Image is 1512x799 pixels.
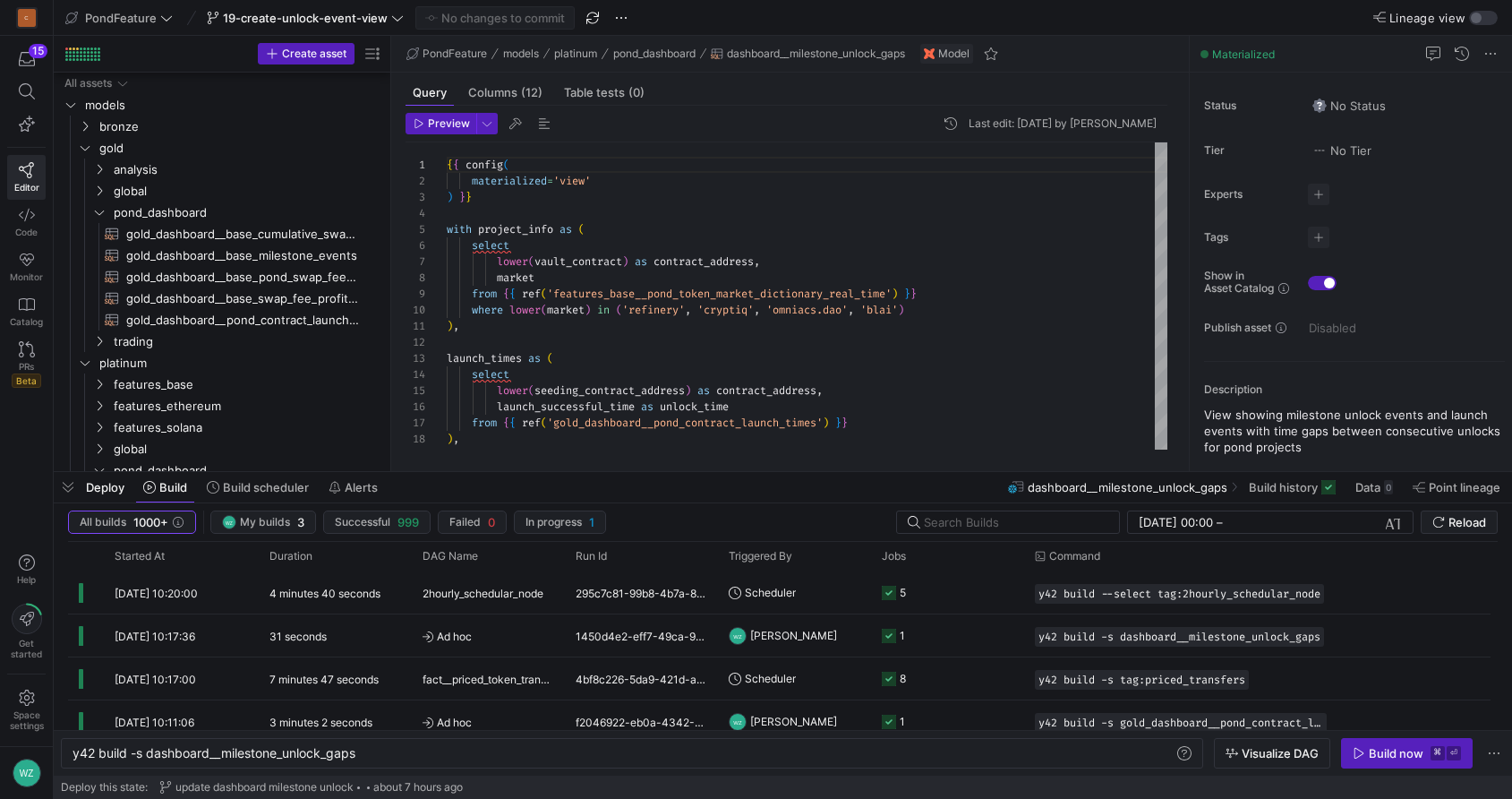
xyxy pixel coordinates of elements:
button: Data0 [1347,472,1401,503]
span: Status [1204,99,1294,112]
span: , [754,303,760,317]
div: 0 [1384,480,1393,494]
span: pond_dashboard [114,460,380,481]
div: 18 [406,431,425,447]
span: in [597,303,610,317]
span: ) [622,254,628,269]
span: In progress [525,516,582,528]
span: from [472,287,497,301]
span: (0) [628,87,645,99]
span: market [497,271,534,285]
a: C [7,3,46,33]
span: [DATE] 10:11:06 [115,716,194,729]
span: Deploy [86,480,124,494]
y42-duration: 31 seconds [269,630,327,643]
y42-duration: 3 minutes 2 seconds [269,716,372,729]
p: Description [1204,383,1505,396]
span: pond_dashboard [114,202,380,223]
span: y42 build -s dashboard__milestone_unlock_gaps [1038,631,1320,643]
div: C [18,9,36,27]
div: Press SPACE to select this row. [61,159,383,180]
a: gold_dashboard__base_pond_swap_fee_profit​​​​​​​​​​ [61,266,383,288]
span: vault_contract [534,254,622,269]
button: Alerts [320,472,386,503]
span: gold_dashboard__pond_contract_launch_times​​​​​​​​​​ [126,310,363,331]
div: Build now [1369,746,1423,760]
button: dashboard__milestone_unlock_gaps [706,43,910,64]
span: as [641,399,653,414]
div: Press SPACE to select this row. [68,700,1491,743]
button: No statusNo Status [1308,94,1390,117]
div: Press SPACE to select this row. [61,137,383,159]
span: } [835,416,841,430]
span: Help [15,574,38,585]
span: { [509,287,516,301]
span: Failed [449,516,481,528]
span: lower [497,383,528,398]
span: Jobs [882,550,906,563]
p: View showing milestone unlock events and launch events with time gaps between consecutive unlocks... [1204,407,1505,455]
span: Data [1355,480,1380,494]
div: 5 [900,571,906,614]
span: as [560,222,572,236]
div: WZ [222,515,236,529]
button: models [499,43,543,64]
span: time' [860,287,892,301]
span: , [685,303,691,317]
div: 1 [900,700,905,743]
span: ) [892,287,898,301]
span: Editor [14,182,39,193]
div: All assets [64,77,112,90]
div: Press SPACE to select this row. [61,352,383,374]
span: Build [159,480,187,494]
span: { [503,416,509,430]
span: Run Id [576,550,607,563]
span: } [459,190,466,204]
span: platinum [99,353,380,374]
button: 19-create-unlock-event-view [202,6,408,30]
span: launch_times [447,351,522,365]
span: global [114,181,380,202]
div: WZ [13,759,41,787]
y42-duration: 4 minutes 40 seconds [269,587,380,600]
span: 'features_base__pond_token_market_dictionary_real_ [547,287,860,301]
button: No tierNo Tier [1308,139,1376,162]
span: Table tests [564,87,645,99]
a: gold_dashboard__base_milestone_events​​​​​​​​​​ [61,245,383,266]
div: Press SPACE to select this row. [68,657,1491,700]
div: Press SPACE to select this row. [61,417,383,438]
span: models [85,95,380,116]
span: contract_address [653,254,754,269]
span: { [453,158,459,172]
span: select [472,238,509,253]
button: Visualize DAG [1214,738,1330,769]
span: gold_dashboard__base_swap_fee_profit_daily​​​​​​​​​​ [126,288,363,309]
span: lower [497,254,528,269]
span: 'refinery' [622,303,685,317]
span: Reload [1448,515,1486,529]
button: pond_dashboard [609,43,700,64]
span: y42 build -s tag:priced_transfers [1038,674,1245,686]
span: ) [685,383,691,398]
button: PondFeature [61,6,177,30]
div: 8 [900,657,906,700]
span: Scheduler [745,571,796,614]
button: Build now⌘⏎ [1341,738,1473,769]
button: Getstarted [7,597,46,666]
button: Build scheduler [199,472,317,503]
button: Point lineage [1405,472,1508,503]
span: Experts [1204,188,1294,201]
span: Visualize DAG [1242,746,1319,760]
span: gold_dashboard__base_cumulative_swap_fee_daily​​​​​​​​​​ [126,224,363,245]
div: 14 [406,366,425,382]
span: 999 [397,515,419,529]
span: models [503,47,539,60]
a: PRsBeta [7,334,46,395]
span: [PERSON_NAME] [750,614,837,657]
span: market [547,303,585,317]
a: Monitor [7,245,46,289]
span: [PERSON_NAME] [750,700,837,743]
span: lower [509,303,541,317]
div: Press SPACE to select this row. [61,245,383,266]
span: , [816,383,823,398]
